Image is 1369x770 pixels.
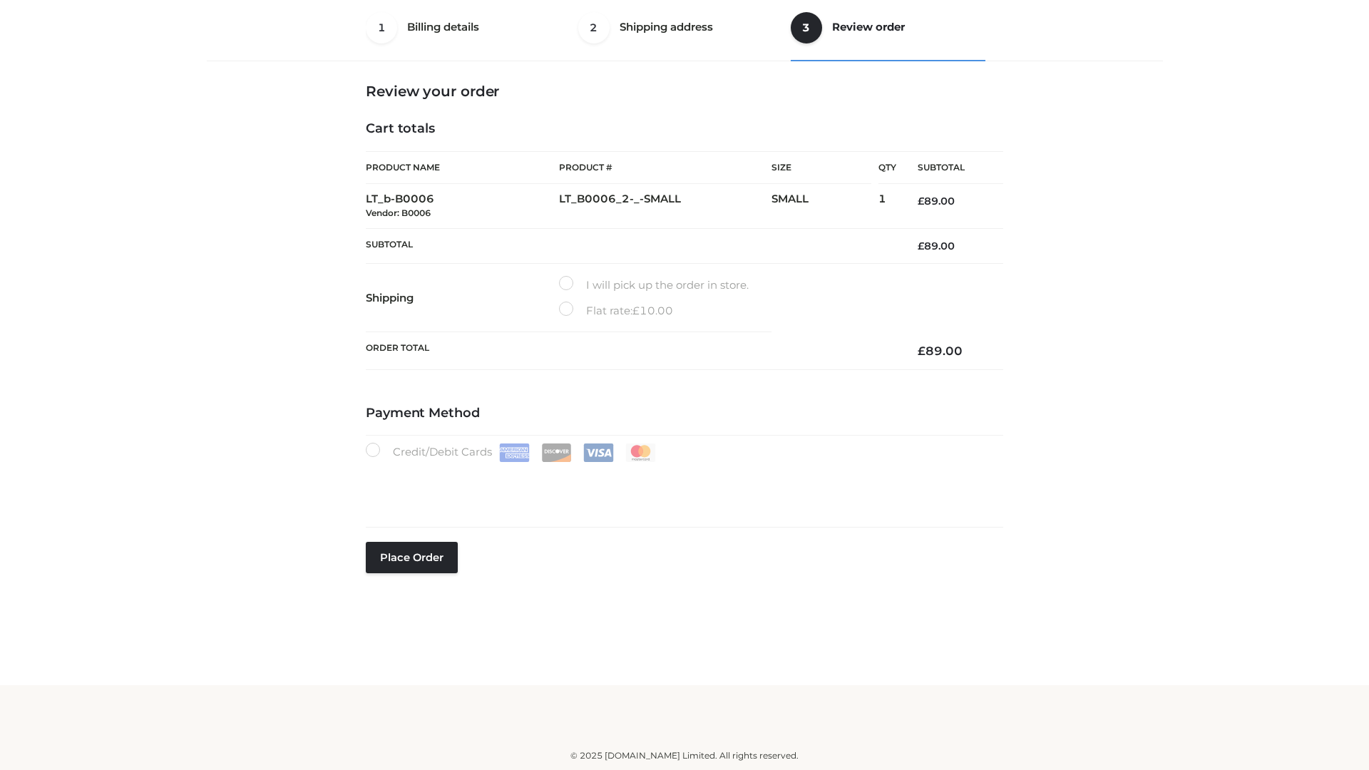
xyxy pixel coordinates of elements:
th: Qty [878,151,896,184]
img: Mastercard [625,443,656,462]
td: LT_b-B0006 [366,184,559,229]
span: £ [918,240,924,252]
img: Visa [583,443,614,462]
label: Flat rate: [559,302,673,320]
bdi: 89.00 [918,195,955,207]
h4: Payment Method [366,406,1003,421]
iframe: Secure payment input frame [363,459,1000,511]
img: Discover [541,443,572,462]
bdi: 89.00 [918,344,963,358]
label: I will pick up the order in store. [559,276,749,294]
th: Size [771,152,871,184]
td: 1 [878,184,896,229]
th: Shipping [366,264,559,332]
th: Product # [559,151,771,184]
span: £ [632,304,640,317]
h4: Cart totals [366,121,1003,137]
span: £ [918,344,926,358]
bdi: 10.00 [632,304,673,317]
bdi: 89.00 [918,240,955,252]
th: Order Total [366,332,896,370]
th: Subtotal [896,152,1003,184]
button: Place order [366,542,458,573]
th: Product Name [366,151,559,184]
h3: Review your order [366,83,1003,100]
td: SMALL [771,184,878,229]
img: Amex [499,443,530,462]
label: Credit/Debit Cards [366,443,657,462]
small: Vendor: B0006 [366,207,431,218]
div: © 2025 [DOMAIN_NAME] Limited. All rights reserved. [212,749,1157,763]
th: Subtotal [366,228,896,263]
td: LT_B0006_2-_-SMALL [559,184,771,229]
span: £ [918,195,924,207]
